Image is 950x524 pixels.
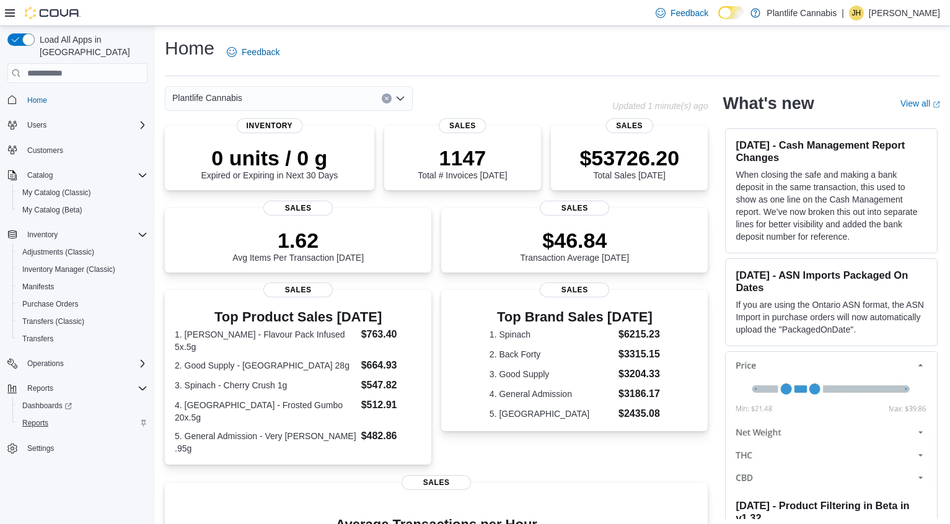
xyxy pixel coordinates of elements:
[22,418,48,428] span: Reports
[17,416,53,430] a: Reports
[12,397,152,414] a: Dashboards
[2,167,152,184] button: Catalog
[2,90,152,108] button: Home
[35,33,147,58] span: Load All Apps in [GEOGRAPHIC_DATA]
[490,310,660,325] h3: Top Brand Sales [DATE]
[17,416,147,430] span: Reports
[17,314,147,329] span: Transfers (Classic)
[869,6,940,20] p: [PERSON_NAME]
[361,429,422,443] dd: $482.86
[17,398,77,413] a: Dashboards
[361,378,422,393] dd: $547.82
[175,328,356,353] dt: 1. [PERSON_NAME] - Flavour Pack Infused 5x.5g
[2,141,152,159] button: Customers
[22,188,91,198] span: My Catalog (Classic)
[22,227,147,242] span: Inventory
[736,269,927,294] h3: [DATE] - ASN Imports Packaged On Dates
[17,398,147,413] span: Dashboards
[933,101,940,108] svg: External link
[27,443,54,453] span: Settings
[12,414,152,432] button: Reports
[382,94,392,103] button: Clear input
[736,299,927,336] p: If you are using the Ontario ASN format, the ASN Import in purchase orders will now automatically...
[618,406,660,421] dd: $2435.08
[27,230,58,240] span: Inventory
[22,381,147,396] span: Reports
[22,440,147,456] span: Settings
[7,85,147,489] nav: Complex example
[22,282,54,292] span: Manifests
[27,359,64,369] span: Operations
[361,327,422,342] dd: $763.40
[22,93,52,108] a: Home
[651,1,713,25] a: Feedback
[17,185,147,200] span: My Catalog (Classic)
[22,247,94,257] span: Adjustments (Classic)
[17,262,147,277] span: Inventory Manager (Classic)
[521,228,630,263] div: Transaction Average [DATE]
[490,328,614,341] dt: 1. Spinach
[22,168,58,183] button: Catalog
[175,310,421,325] h3: Top Product Sales [DATE]
[490,408,614,420] dt: 5. [GEOGRAPHIC_DATA]
[22,92,147,107] span: Home
[900,98,940,108] a: View allExternal link
[490,368,614,380] dt: 3. Good Supply
[736,168,927,243] p: When closing the safe and making a bank deposit in the same transaction, this used to show as one...
[12,278,152,295] button: Manifests
[402,475,471,490] span: Sales
[172,90,242,105] span: Plantlife Cannabis
[22,118,147,133] span: Users
[606,118,653,133] span: Sales
[232,228,364,253] p: 1.62
[2,439,152,457] button: Settings
[12,295,152,313] button: Purchase Orders
[201,146,338,180] div: Expired or Expiring in Next 30 Days
[618,347,660,362] dd: $3315.15
[27,120,46,130] span: Users
[165,36,214,61] h1: Home
[22,356,147,371] span: Operations
[842,6,844,20] p: |
[22,401,72,411] span: Dashboards
[27,146,63,155] span: Customers
[175,399,356,424] dt: 4. [GEOGRAPHIC_DATA] - Frosted Gumbo 20x.5g
[361,398,422,413] dd: $512.91
[12,201,152,219] button: My Catalog (Beta)
[671,7,708,19] span: Feedback
[12,313,152,330] button: Transfers (Classic)
[12,330,152,347] button: Transfers
[2,355,152,372] button: Operations
[618,386,660,401] dd: $3186.17
[175,359,356,372] dt: 2. Good Supply - [GEOGRAPHIC_DATA] 28g
[17,279,147,294] span: Manifests
[22,381,58,396] button: Reports
[263,282,333,297] span: Sales
[579,146,679,170] p: $53726.20
[521,228,630,253] p: $46.84
[22,356,69,371] button: Operations
[723,94,814,113] h2: What's new
[22,168,147,183] span: Catalog
[17,297,84,312] a: Purchase Orders
[17,262,120,277] a: Inventory Manager (Classic)
[222,40,284,64] a: Feedback
[22,299,79,309] span: Purchase Orders
[418,146,507,170] p: 1147
[17,331,147,346] span: Transfers
[736,139,927,164] h3: [DATE] - Cash Management Report Changes
[17,203,87,217] a: My Catalog (Beta)
[12,243,152,261] button: Adjustments (Classic)
[17,331,58,346] a: Transfers
[17,297,147,312] span: Purchase Orders
[2,226,152,243] button: Inventory
[175,379,356,391] dt: 3. Spinach - Cherry Crush 1g
[439,118,486,133] span: Sales
[17,185,96,200] a: My Catalog (Classic)
[27,95,47,105] span: Home
[418,146,507,180] div: Total # Invoices [DATE]
[22,227,63,242] button: Inventory
[2,380,152,397] button: Reports
[22,118,51,133] button: Users
[618,367,660,382] dd: $3204.33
